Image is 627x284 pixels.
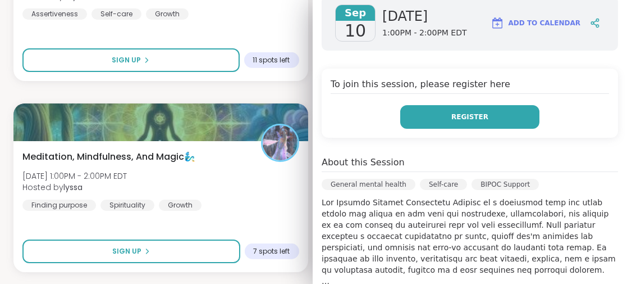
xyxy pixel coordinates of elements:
[336,5,375,21] span: Sep
[472,179,539,190] div: BIPOC Support
[420,179,467,190] div: Self-care
[22,48,240,72] button: Sign Up
[322,156,405,169] h4: About this Session
[112,55,141,65] span: Sign Up
[382,7,467,25] span: [DATE]
[112,246,141,256] span: Sign Up
[159,200,202,211] div: Growth
[22,240,240,263] button: Sign Up
[253,56,290,65] span: 11 spots left
[254,247,290,256] span: 7 spots left
[451,112,488,122] span: Register
[509,18,580,28] span: Add to Calendar
[22,170,127,182] span: [DATE] 1:00PM - 2:00PM EDT
[146,8,189,20] div: Growth
[22,200,96,211] div: Finding purpose
[322,179,415,190] div: General mental health
[22,8,87,20] div: Assertiveness
[263,125,298,160] img: lyssa
[22,150,195,164] span: Meditation, Mindfulness, And Magic🧞‍♂️
[345,21,366,41] span: 10
[382,28,467,39] span: 1:00PM - 2:00PM EDT
[400,105,539,129] button: Register
[22,182,127,193] span: Hosted by
[331,78,609,94] h4: To join this session, please register here
[100,200,154,211] div: Spirituality
[91,8,141,20] div: Self-care
[486,10,585,37] button: Add to Calendar
[491,16,504,30] img: ShareWell Logomark
[63,182,83,193] b: lyssa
